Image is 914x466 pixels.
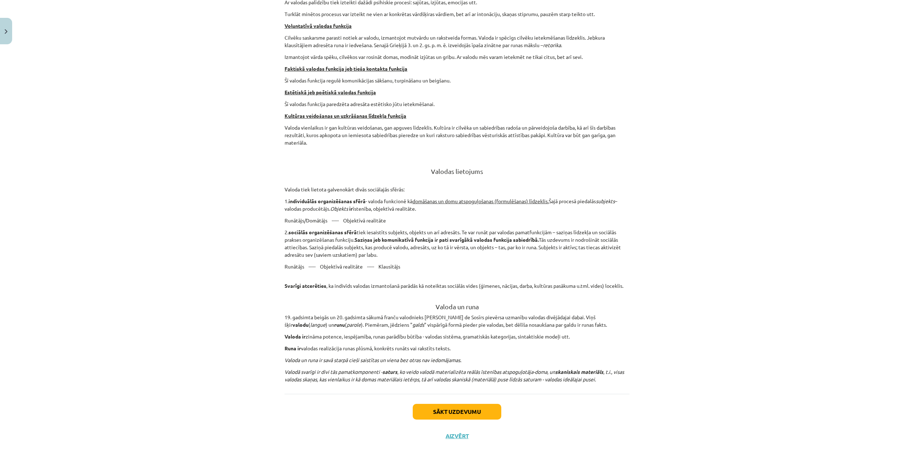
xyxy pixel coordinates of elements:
[413,404,501,420] button: Sākt uzdevumu
[285,333,306,340] strong: Valoda ir
[292,321,308,328] strong: valodu
[382,369,397,375] strong: saturs
[285,314,629,329] p: 19. gadsimta beigās un 20. gadsimta sākumā franču valodnieks [PERSON_NAME] de Sosīrs pievērsa uzm...
[285,369,624,382] em: Valodā svarīgi ir divi tās pamatkomponenti - , ko veido valodā materializēta reālās īstenības ats...
[285,22,352,29] strong: Voluntatīvā valodas funkcija
[285,345,629,352] p: valodas realizācija runas plūsmā, konkrēts runāts vai rakstīts teksts.
[355,236,539,243] strong: Saziņas jeb komunikatīvā funkcija ir pati svarīgākā valodas funkcija sabiedrībā.
[285,77,629,84] p: Šī valodas funkcija regulē komunikācijas sākšanu, turpināšanu un beigšanu.
[285,65,407,72] strong: Faktiskā valodas funkcija jeb tieša kontakta funkcija
[285,89,376,95] strong: Estētiskā jeb poētiskā valodas funkcija
[285,229,629,259] p: 2. tiek iesaistīts subjekts, objekts un arī adresāts. Te var runāt par valodas pamatfunkcijām – s...
[285,275,629,290] p: , ka indivīds valodas izmantošanā parādās kā noteiktas sociālās vides (ģimenes, nācijas, darba, k...
[285,357,461,363] em: Valoda un runa ir savā starpā cieši saistītas un viena bez otras nav iedomājamas.
[285,53,629,61] p: Izmantojot vārda spēku, cilvēkos var rosināt domas, modināt izjūtas un gribu. Ar valodu mēs varam...
[443,432,471,440] button: Aizvērt
[285,263,629,270] p: Runātājs ----- Objektīvā realitāte ----- Klausītājs
[285,333,629,340] p: zināma potence, iespējamība, runas parādību būtība - valodas sistēma, gramatiskās kategorijas, si...
[285,282,326,289] strong: Svarīgi atcerēties
[285,34,629,49] p: Cilvēku saskarsme parasti notiek ar valodu, izmantojot mutvārdu un rakstveida formas. Valoda ir s...
[285,345,301,351] strong: Runa ir
[412,198,549,204] u: domāšanas un domu atspoguļošanas (formulēšanas) līdzeklis.
[310,321,326,328] em: langue
[285,10,629,18] p: Turklāt minētos procesus var izteikt ne vien ar konkrētas vārdšķiras vārdiem, bet arī ar intonāci...
[285,186,629,193] p: Valoda tiek lietota galvenokārt divās sociālajās sfērās:
[285,100,629,108] p: Šī valodas funkcija paredzēta adresāta estētisko jūtu ietekmēšanai.
[288,198,366,204] strong: individuālās organizēšanas sfērā
[288,229,357,235] strong: sociālās organizēšanas sfērā
[412,321,424,328] em: galds
[285,217,629,224] p: Runātājs/Domātājs ----- Objektīvā realitāte
[596,198,615,204] em: subjekts
[330,205,348,212] em: Objekts
[349,205,353,212] strong: ir
[5,29,7,34] img: icon-close-lesson-0947bae3869378f0d4975bcd49f059093ad1ed9edebbc8119c70593378902aed.svg
[334,321,345,328] strong: runu
[285,112,406,119] u: Kultūras veidošanas un uzkrāšanas līdzekļa funkcija
[555,369,603,375] strong: skaniskais materiāls
[285,151,629,184] h2: Valodas lietojums
[347,321,361,328] em: parole
[285,294,629,311] h2: Valoda un runa
[285,124,629,146] p: Valoda vienlaikus ir gan kultūras veidošanas, gan apguves līdzeklis. Kultūra ir cilvēka un sabied...
[285,197,629,212] p: 1. - valoda funkcionē kā Šajā procesā piedalās – valodas producētājs. īstenība, objektīvā realitāte.
[543,42,561,48] em: retorika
